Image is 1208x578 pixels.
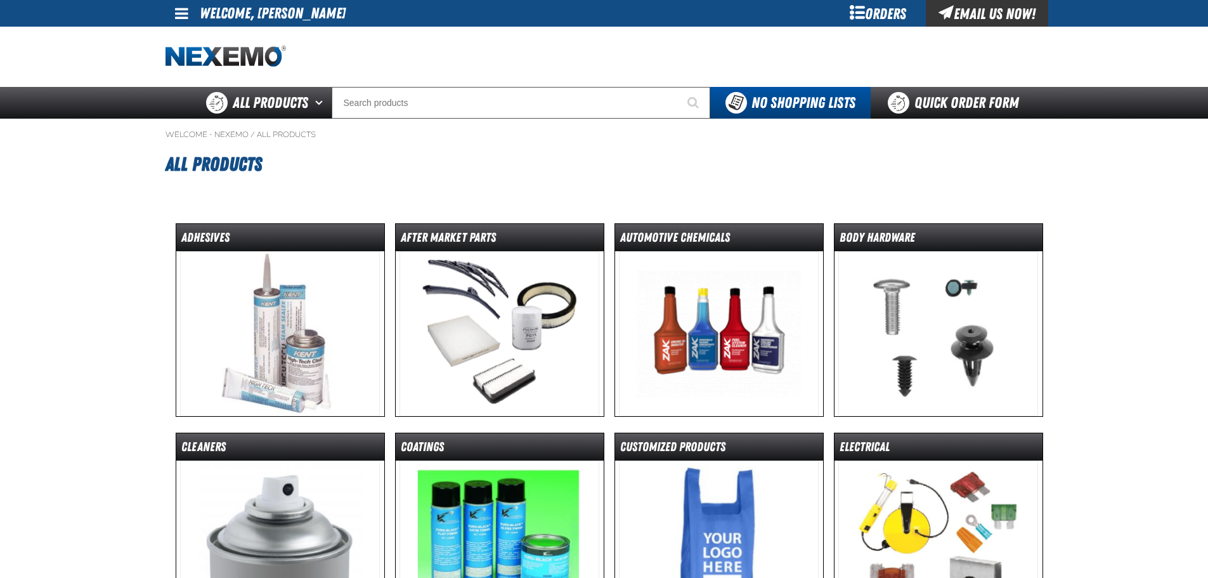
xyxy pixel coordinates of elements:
[166,46,286,68] a: Home
[332,87,710,119] input: Search
[834,223,1043,417] a: Body Hardware
[835,229,1042,251] dt: Body Hardware
[619,251,819,416] img: Automotive Chemicals
[166,129,1043,140] nav: Breadcrumbs
[838,251,1038,416] img: Body Hardware
[835,438,1042,461] dt: Electrical
[751,94,855,112] span: No Shopping Lists
[399,251,599,416] img: After Market Parts
[396,438,604,461] dt: Coatings
[166,46,286,68] img: Nexemo logo
[233,91,308,114] span: All Products
[311,87,332,119] button: Open All Products pages
[176,438,384,461] dt: Cleaners
[871,87,1042,119] a: Quick Order Form
[257,129,316,140] a: All Products
[679,87,710,119] button: Start Searching
[176,229,384,251] dt: Adhesives
[396,229,604,251] dt: After Market Parts
[710,87,871,119] button: You do not have available Shopping Lists. Open to Create a New List
[615,438,823,461] dt: Customized Products
[166,129,249,140] a: Welcome - Nexemo
[615,229,823,251] dt: Automotive Chemicals
[395,223,604,417] a: After Market Parts
[176,223,385,417] a: Adhesives
[250,129,255,140] span: /
[166,147,1043,181] h1: All Products
[180,251,380,416] img: Adhesives
[614,223,824,417] a: Automotive Chemicals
